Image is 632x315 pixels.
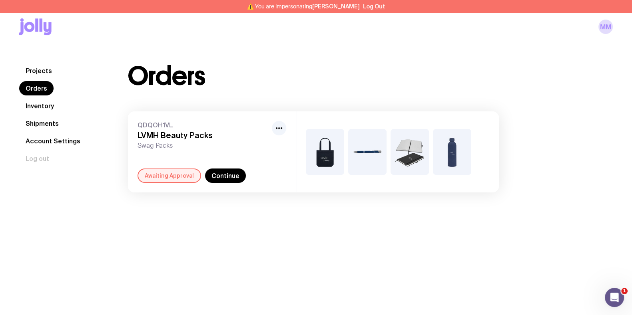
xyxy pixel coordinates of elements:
button: Log out [19,151,56,166]
div: Awaiting Approval [138,168,201,183]
a: Inventory [19,99,60,113]
a: Continue [205,168,246,183]
h1: Orders [128,63,205,89]
span: Swag Packs [138,142,269,150]
h3: LVMH Beauty Packs [138,131,269,140]
a: MM [598,20,613,34]
span: ⚠️ You are impersonating [247,3,360,10]
a: Projects [19,63,58,78]
span: 1 [621,288,628,294]
span: QDQOH1VL [138,121,269,129]
span: [PERSON_NAME] [312,3,360,10]
a: Shipments [19,116,65,131]
a: Orders [19,81,54,95]
a: Account Settings [19,134,87,148]
iframe: Intercom live chat [605,288,624,307]
button: Log Out [363,3,385,10]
